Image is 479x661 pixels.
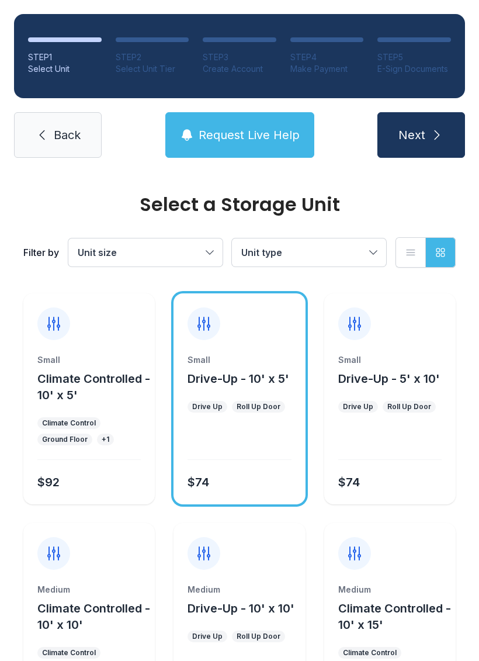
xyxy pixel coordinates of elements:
span: Unit size [78,247,117,258]
div: Drive Up [343,402,373,411]
button: Drive-Up - 5' x 10' [338,371,440,387]
span: Drive-Up - 10' x 5' [188,372,289,386]
span: Back [54,127,81,143]
div: Roll Up Door [387,402,431,411]
div: Drive Up [192,402,223,411]
button: Unit type [232,238,386,267]
div: Climate Control [42,648,96,657]
div: STEP 5 [377,51,451,63]
div: Make Payment [290,63,364,75]
div: $74 [188,474,209,490]
div: Select a Storage Unit [23,195,456,214]
div: Small [188,354,291,366]
div: Select Unit Tier [116,63,189,75]
button: Climate Controlled - 10' x 15' [338,600,451,633]
span: Climate Controlled - 10' x 15' [338,601,451,632]
div: STEP 1 [28,51,102,63]
div: Small [338,354,442,366]
span: Request Live Help [199,127,300,143]
div: Select Unit [28,63,102,75]
div: $74 [338,474,360,490]
button: Drive-Up - 10' x 5' [188,371,289,387]
span: Drive-Up - 10' x 10' [188,601,294,615]
div: Ground Floor [42,435,88,444]
button: Climate Controlled - 10' x 10' [37,600,150,633]
span: Drive-Up - 5' x 10' [338,372,440,386]
div: STEP 4 [290,51,364,63]
div: Climate Control [42,418,96,428]
div: Roll Up Door [237,632,280,641]
div: E-Sign Documents [377,63,451,75]
div: STEP 2 [116,51,189,63]
div: Medium [188,584,291,596]
button: Climate Controlled - 10' x 5' [37,371,150,403]
div: Drive Up [192,632,223,641]
div: $92 [37,474,60,490]
div: Roll Up Door [237,402,280,411]
div: Medium [338,584,442,596]
div: Filter by [23,245,59,259]
span: Unit type [241,247,282,258]
button: Unit size [68,238,223,267]
div: STEP 3 [203,51,276,63]
div: Climate Control [343,648,397,657]
span: Next [398,127,425,143]
div: + 1 [102,435,109,444]
div: Medium [37,584,141,596]
button: Drive-Up - 10' x 10' [188,600,294,617]
span: Climate Controlled - 10' x 10' [37,601,150,632]
div: Small [37,354,141,366]
div: Create Account [203,63,276,75]
span: Climate Controlled - 10' x 5' [37,372,150,402]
